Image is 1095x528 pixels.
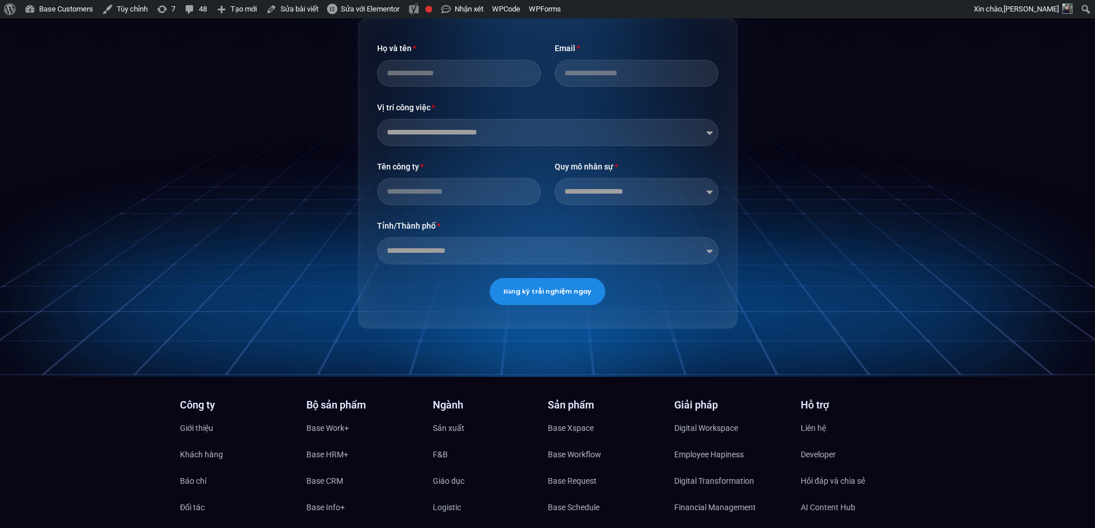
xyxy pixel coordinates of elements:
[180,400,295,410] h4: Công ty
[425,6,432,13] div: Cụm từ khóa trọng tâm chưa được đặt
[801,472,865,490] span: Hỏi đáp và chia sẻ
[801,419,826,437] span: Liên hệ
[306,499,345,516] span: Base Info+
[548,472,597,490] span: Base Request
[306,400,421,410] h4: Bộ sản phẩm
[180,499,205,516] span: Đối tác
[433,419,464,437] span: Sản xuất
[180,446,295,463] a: Khách hàng
[377,160,424,178] label: Tên công ty
[674,446,744,463] span: Employee Hapiness
[548,499,600,516] span: Base Schedule
[377,219,441,237] label: Tỉnh/Thành phố
[555,160,618,178] label: Quy mô nhân sự
[1004,5,1059,13] span: [PERSON_NAME]
[548,446,663,463] a: Base Workflow
[801,446,836,463] span: Developer
[180,499,295,516] a: Đối tác
[306,419,349,437] span: Base Work+
[341,5,399,13] span: Sửa với Elementor
[306,419,421,437] a: Base Work+
[801,499,916,516] a: AI Content Hub
[674,419,738,437] span: Digital Workspace
[801,472,916,490] a: Hỏi đáp và chia sẻ
[801,419,916,437] a: Liên hệ
[433,419,548,437] a: Sản xuất
[433,472,464,490] span: Giáo dục
[306,472,421,490] a: Base CRM
[555,41,581,60] label: Email
[377,41,417,60] label: Họ và tên
[180,446,223,463] span: Khách hàng
[674,472,754,490] span: Digital Transformation
[180,419,295,437] a: Giới thiệu
[674,446,789,463] a: Employee Hapiness
[306,446,348,463] span: Base HRM+
[548,419,663,437] a: Base Xspace
[306,446,421,463] a: Base HRM+
[548,419,594,437] span: Base Xspace
[490,278,605,305] button: Đăng ký trải nghiệm ngay
[548,446,601,463] span: Base Workflow
[180,419,213,437] span: Giới thiệu
[433,400,548,410] h4: Ngành
[433,499,548,516] a: Logistic
[674,499,756,516] span: Financial Management
[801,499,855,516] span: AI Content Hub
[548,499,663,516] a: Base Schedule
[548,472,663,490] a: Base Request
[433,446,448,463] span: F&B
[548,400,663,410] h4: Sản phẩm
[377,41,719,319] form: Biểu mẫu mới
[674,499,789,516] a: Financial Management
[674,419,789,437] a: Digital Workspace
[433,499,461,516] span: Logistic
[801,400,916,410] h4: Hỗ trợ
[306,499,421,516] a: Base Info+
[180,472,206,490] span: Báo chí
[377,101,436,119] label: Vị trí công việc
[433,472,548,490] a: Giáo dục
[433,446,548,463] a: F&B
[674,400,789,410] h4: Giải pháp
[306,472,343,490] span: Base CRM
[674,472,789,490] a: Digital Transformation
[180,472,295,490] a: Báo chí
[504,288,591,295] span: Đăng ký trải nghiệm ngay
[801,446,916,463] a: Developer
